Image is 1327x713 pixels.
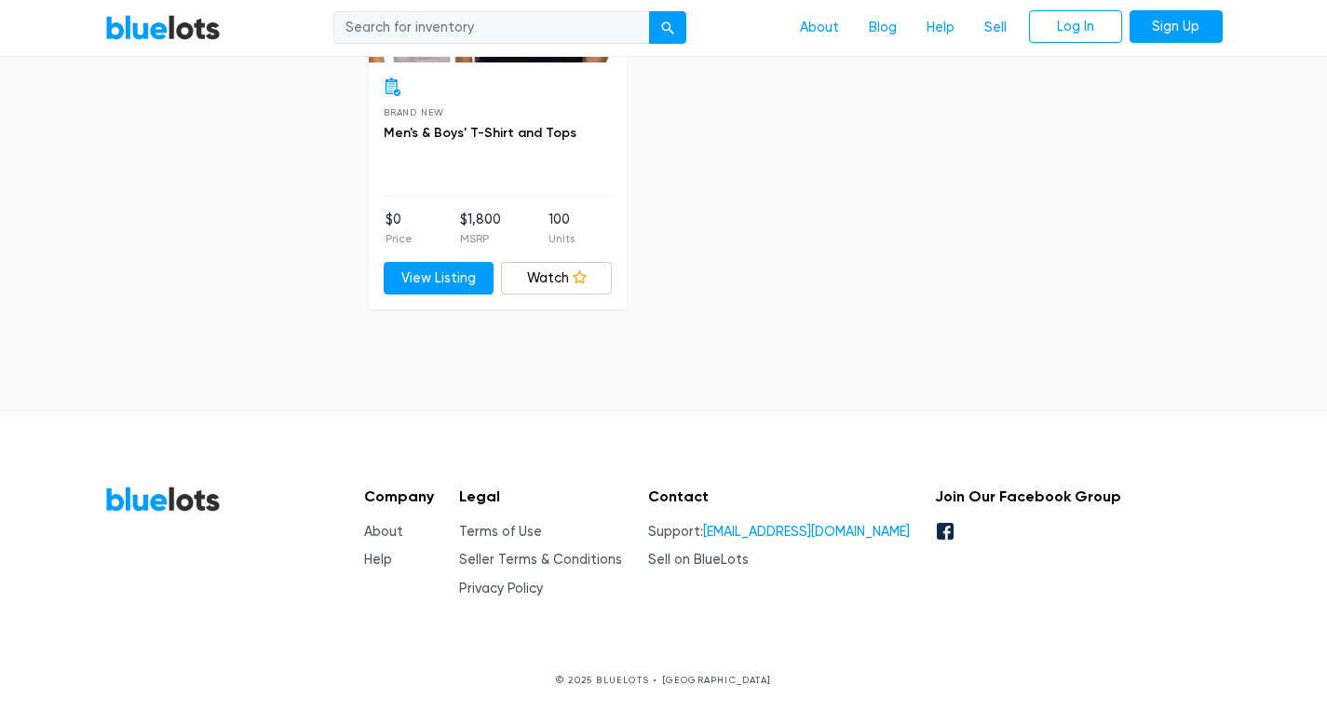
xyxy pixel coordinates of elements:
[935,487,1121,505] h5: Join Our Facebook Group
[386,210,413,247] li: $0
[969,10,1022,46] a: Sell
[384,262,494,295] a: View Listing
[548,230,575,247] p: Units
[703,524,910,540] a: [EMAIL_ADDRESS][DOMAIN_NAME]
[548,210,575,247] li: 100
[459,524,542,540] a: Terms of Use
[364,487,434,505] h5: Company
[459,487,622,505] h5: Legal
[648,522,910,542] li: Support:
[460,210,501,247] li: $1,800
[459,552,622,568] a: Seller Terms & Conditions
[364,524,403,540] a: About
[105,673,1223,687] p: © 2025 BLUELOTS • [GEOGRAPHIC_DATA]
[648,487,910,505] h5: Contact
[105,14,221,41] a: BlueLots
[501,262,612,295] a: Watch
[333,11,650,45] input: Search for inventory
[912,10,969,46] a: Help
[460,230,501,247] p: MSRP
[1130,10,1223,44] a: Sign Up
[384,125,576,141] a: Men's & Boys' T-Shirt and Tops
[364,552,392,568] a: Help
[384,107,444,117] span: Brand New
[386,230,413,247] p: Price
[105,486,221,513] a: BlueLots
[854,10,912,46] a: Blog
[459,581,543,596] a: Privacy Policy
[785,10,854,46] a: About
[1029,10,1122,44] a: Log In
[648,552,749,568] a: Sell on BlueLots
